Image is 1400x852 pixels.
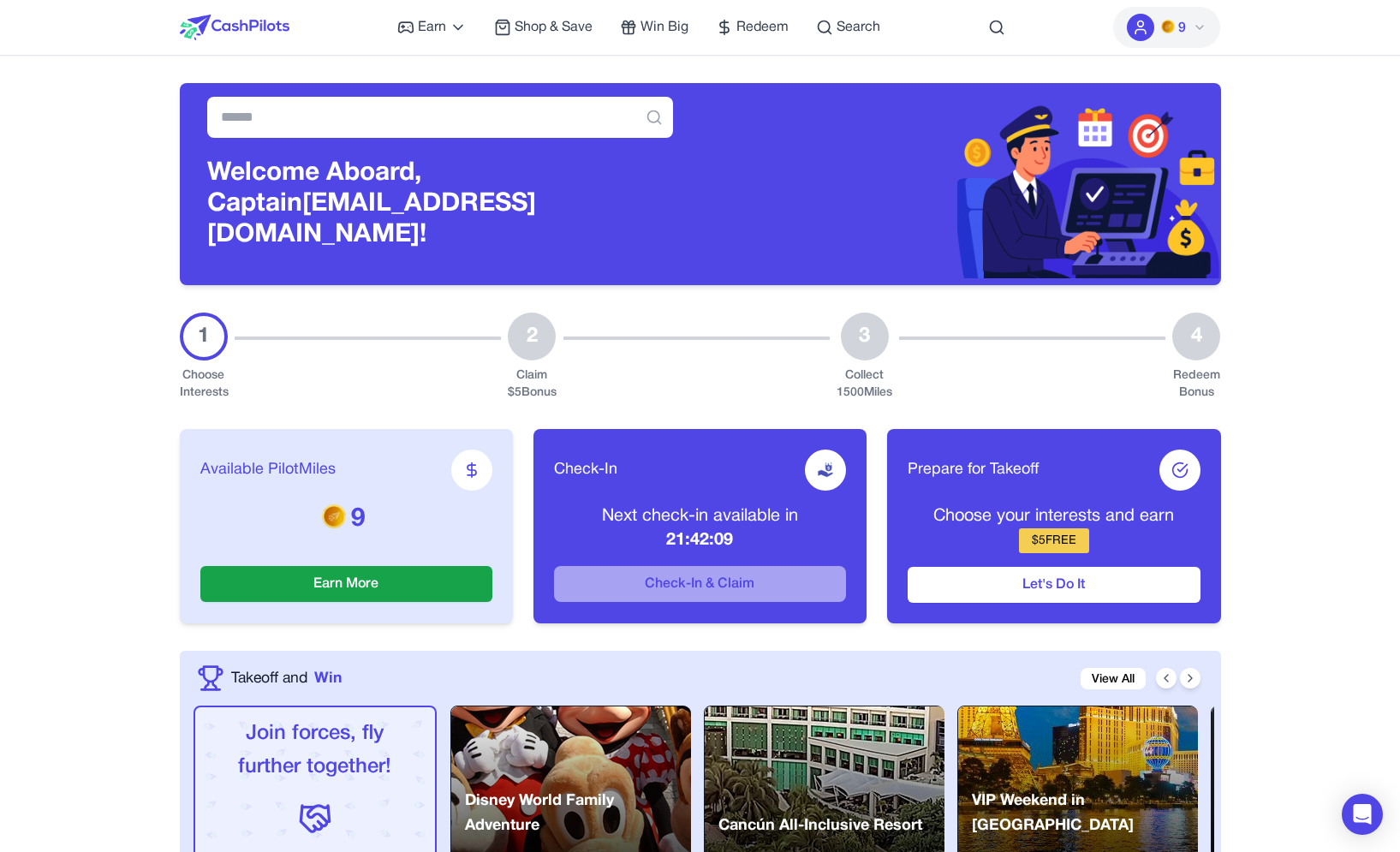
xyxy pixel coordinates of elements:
[620,17,688,38] a: Win Big
[200,504,492,535] p: 9
[908,567,1200,603] button: Let's Do It
[554,528,846,552] p: 21:42:09
[700,90,1221,278] img: Header decoration
[322,503,346,527] img: PMs
[180,313,228,360] div: 1
[736,17,789,38] span: Redeem
[180,15,289,40] img: CashPilots Logo
[1172,313,1220,360] div: 4
[508,313,556,360] div: 2
[908,504,1200,528] p: Choose your interests and earn
[207,158,673,251] h3: Welcome Aboard, Captain [EMAIL_ADDRESS][DOMAIN_NAME]!
[837,17,880,38] span: Search
[494,17,593,38] a: Shop & Save
[816,17,880,38] a: Search
[554,504,846,528] p: Next check-in available in
[508,367,557,402] div: Claim $ 5 Bonus
[640,17,688,38] span: Win Big
[1019,528,1089,553] div: $ 5 FREE
[418,17,446,38] span: Earn
[465,789,691,839] p: Disney World Family Adventure
[1178,18,1186,39] span: 9
[837,367,892,402] div: Collect 1500 Miles
[515,17,593,38] span: Shop & Save
[314,667,342,689] span: Win
[1113,7,1220,48] button: PMs9
[908,458,1039,482] span: Prepare for Takeoff
[180,367,228,402] div: Choose Interests
[200,458,336,482] span: Available PilotMiles
[1081,668,1146,689] a: View All
[209,718,421,784] p: Join forces, fly further together!
[1161,20,1175,33] img: PMs
[231,667,307,689] span: Takeoff and
[1172,367,1220,402] div: Redeem Bonus
[554,458,617,482] span: Check-In
[718,813,922,838] p: Cancún All-Inclusive Resort
[817,462,834,479] img: receive-dollar
[841,313,889,360] div: 3
[397,17,467,38] a: Earn
[972,789,1198,839] p: VIP Weekend in [GEOGRAPHIC_DATA]
[1342,794,1383,835] div: Open Intercom Messenger
[554,566,846,602] button: Check-In & Claim
[231,667,342,689] a: Takeoff andWin
[716,17,789,38] a: Redeem
[200,566,492,602] button: Earn More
